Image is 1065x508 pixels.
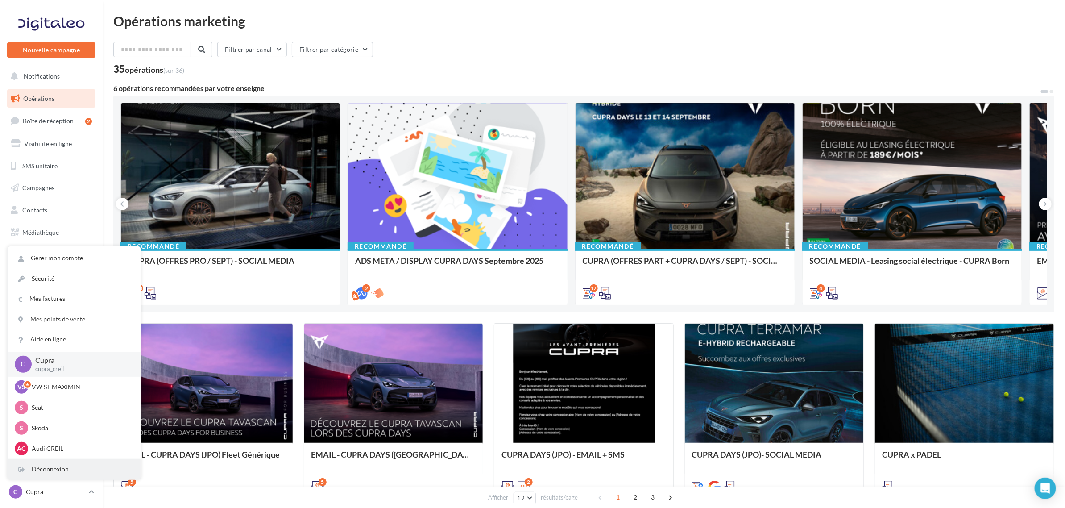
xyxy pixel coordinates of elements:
div: opérations [125,66,184,74]
a: SMS unitaire [5,157,97,175]
div: Opérations marketing [113,14,1054,28]
div: 4 [817,284,825,292]
a: Gérer mon compte [8,248,141,268]
span: C [14,487,18,496]
span: S [20,403,23,412]
div: 2 [525,478,533,486]
div: Recommandé [120,242,186,251]
p: Cupra [35,355,126,366]
div: Déconnexion [8,459,141,479]
div: 35 [113,64,184,74]
a: Mes points de vente [8,309,141,329]
p: VW ST MAXIMIN [32,383,130,391]
span: Opérations [23,95,54,102]
span: Notifications [24,72,60,80]
span: Boîte de réception [23,117,74,125]
span: 3 [646,490,660,504]
span: 2 [628,490,642,504]
div: CUPRA x PADEL [882,450,1047,468]
p: Seat [32,403,130,412]
div: SOCIAL MEDIA - Leasing social électrique - CUPRA Born [810,256,1015,274]
button: 12 [514,492,536,504]
a: Campagnes [5,179,97,197]
button: Filtrer par canal [217,42,287,57]
div: EMAIL - CUPRA DAYS ([GEOGRAPHIC_DATA]) Private Générique [311,450,476,468]
span: S [20,424,23,433]
div: CUPRA DAYS (JPO)- SOCIAL MEDIA [692,450,857,468]
div: 6 opérations recommandées par votre enseigne [113,85,1040,92]
a: Aide en ligne [8,329,141,350]
div: 5 [128,478,136,486]
span: Contacts [22,206,47,214]
span: AC [17,444,26,453]
div: Open Intercom Messenger [1035,478,1056,499]
a: Sécurité [8,269,141,289]
div: Recommandé [575,242,641,251]
a: C Cupra [7,483,95,500]
a: Calendrier [5,245,97,264]
p: Audi CREIL [32,444,130,453]
div: ADS META / DISPLAY CUPRA DAYS Septembre 2025 [355,256,560,274]
div: EMAIL - CUPRA DAYS (JPO) Fleet Générique [121,450,286,468]
span: Visibilité en ligne [24,140,72,147]
span: 12 [518,495,525,502]
div: CUPRA DAYS (JPO) - EMAIL + SMS [501,450,666,468]
div: CUPRA (OFFRES PRO / SEPT) - SOCIAL MEDIA [128,256,333,274]
a: Médiathèque [5,223,97,242]
div: CUPRA (OFFRES PART + CUPRA DAYS / SEPT) - SOCIAL MEDIA [583,256,787,274]
span: Afficher [489,493,509,502]
a: Opérations [5,89,97,108]
p: cupra_creil [35,365,126,373]
button: Notifications [5,67,94,86]
span: VS [17,383,25,391]
p: Cupra [26,487,85,496]
span: Médiathèque [22,229,59,236]
span: résultats/page [541,493,578,502]
div: 2 [362,284,370,292]
a: Visibilité en ligne [5,134,97,153]
a: PLV et print personnalisable [5,267,97,294]
a: Mes factures [8,289,141,309]
a: Boîte de réception2 [5,111,97,130]
span: (sur 36) [163,67,184,74]
a: Contacts [5,201,97,220]
span: Campagnes [22,184,54,192]
a: Campagnes DataOnDemand [5,297,97,324]
div: 17 [590,284,598,292]
button: Nouvelle campagne [7,42,95,58]
div: Recommandé [348,242,414,251]
span: 1 [611,490,625,504]
span: C [21,359,26,369]
div: Recommandé [802,242,868,251]
p: Skoda [32,424,130,433]
div: 5 [319,478,327,486]
button: Filtrer par catégorie [292,42,373,57]
span: SMS unitaire [22,162,58,169]
div: 2 [85,118,92,125]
